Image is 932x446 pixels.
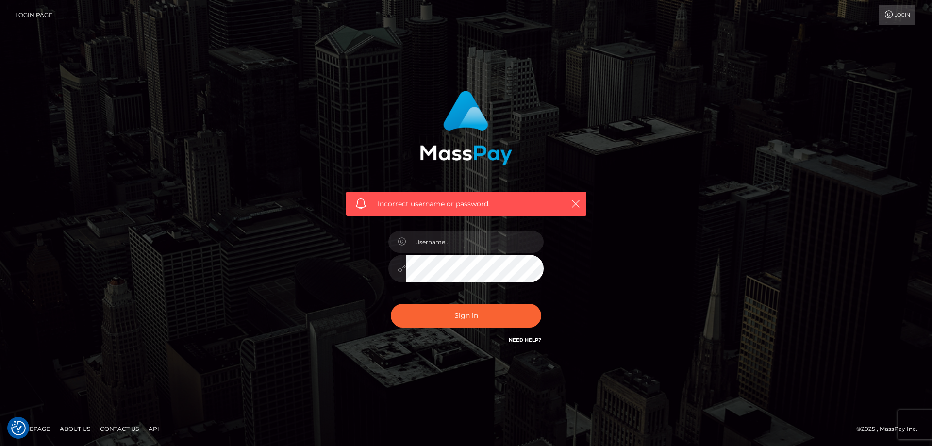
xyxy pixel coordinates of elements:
button: Consent Preferences [11,421,26,435]
a: API [145,421,163,436]
a: Login [879,5,915,25]
div: © 2025 , MassPay Inc. [856,424,925,434]
span: Incorrect username or password. [378,199,555,209]
a: Contact Us [96,421,143,436]
img: MassPay Login [420,91,512,165]
a: About Us [56,421,94,436]
img: Revisit consent button [11,421,26,435]
a: Login Page [15,5,52,25]
input: Username... [406,231,544,253]
a: Homepage [11,421,54,436]
button: Sign in [391,304,541,328]
a: Need Help? [509,337,541,343]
